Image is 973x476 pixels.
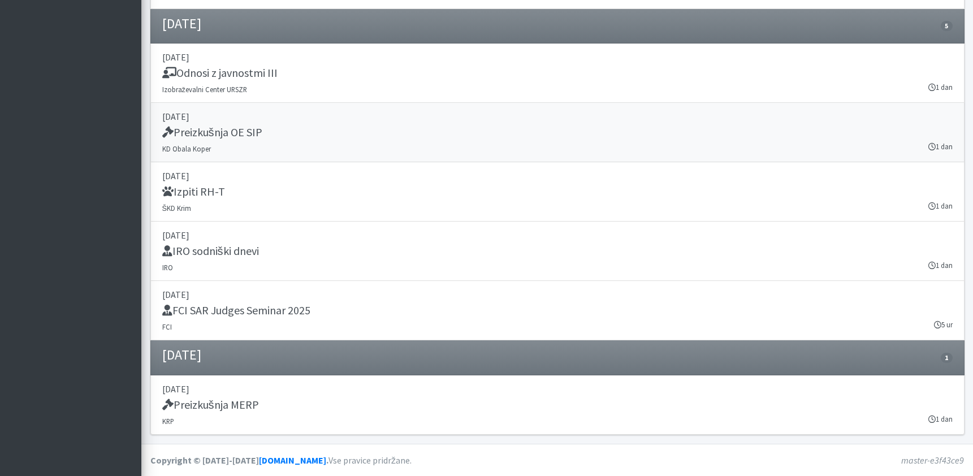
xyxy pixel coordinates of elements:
[150,103,965,162] a: [DATE] Preizkušnja OE SIP KD Obala Koper 1 dan
[162,288,953,301] p: [DATE]
[941,353,952,363] span: 1
[162,169,953,183] p: [DATE]
[162,204,192,213] small: ŠKD Krim
[162,50,953,64] p: [DATE]
[150,222,965,281] a: [DATE] IRO sodniški dnevi IRO 1 dan
[162,417,174,426] small: KRP
[162,85,247,94] small: Izobraževalni Center URSZR
[934,319,953,330] small: 5 ur
[162,244,259,258] h5: IRO sodniški dnevi
[901,455,964,466] em: master-e3f43ce9
[141,444,973,476] footer: Vse pravice pridržane.
[150,455,328,466] strong: Copyright © [DATE]-[DATE] .
[928,201,953,211] small: 1 dan
[941,21,952,31] span: 5
[162,110,953,123] p: [DATE]
[150,375,965,435] a: [DATE] Preizkušnja MERP KRP 1 dan
[150,44,965,103] a: [DATE] Odnosi z javnostmi III Izobraževalni Center URSZR 1 dan
[162,398,259,412] h5: Preizkušnja MERP
[928,82,953,93] small: 1 dan
[928,414,953,425] small: 1 dan
[162,126,262,139] h5: Preizkušnja OE SIP
[259,455,326,466] a: [DOMAIN_NAME]
[162,304,310,317] h5: FCI SAR Judges Seminar 2025
[928,141,953,152] small: 1 dan
[162,322,172,331] small: FCI
[162,185,225,198] h5: Izpiti RH-T
[162,263,173,272] small: IRO
[162,382,953,396] p: [DATE]
[928,260,953,271] small: 1 dan
[162,347,201,364] h4: [DATE]
[162,66,278,80] h5: Odnosi z javnostmi III
[162,16,201,32] h4: [DATE]
[150,281,965,340] a: [DATE] FCI SAR Judges Seminar 2025 FCI 5 ur
[150,162,965,222] a: [DATE] Izpiti RH-T ŠKD Krim 1 dan
[162,144,211,153] small: KD Obala Koper
[162,228,953,242] p: [DATE]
